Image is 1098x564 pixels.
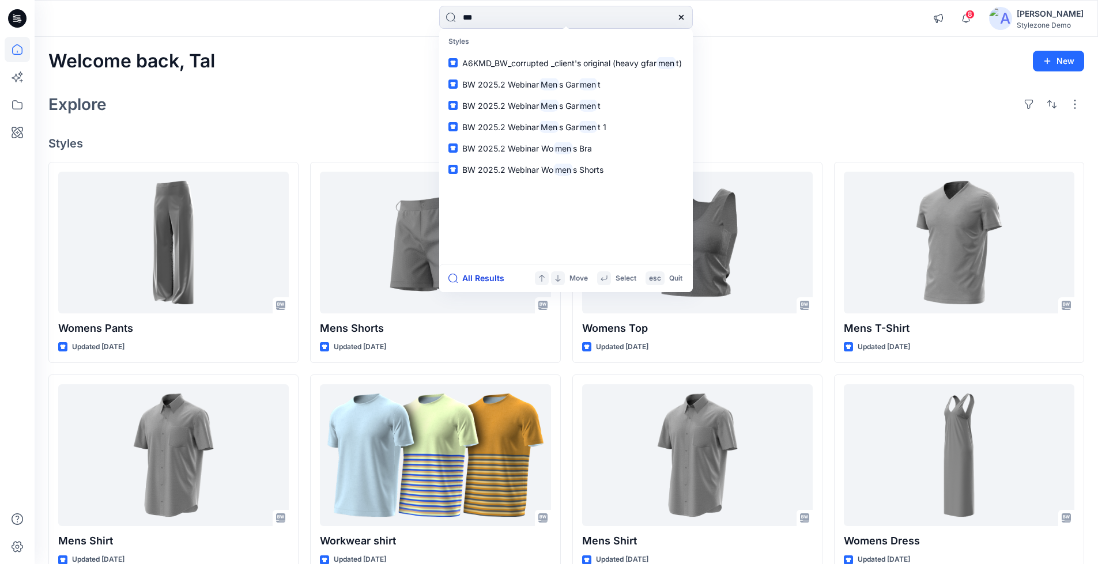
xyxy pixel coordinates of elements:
[442,116,691,138] a: BW 2025.2 WebinarMens Garment 1
[448,271,512,285] button: All Results
[598,80,601,89] span: t
[844,172,1074,314] a: Mens T-Shirt
[559,122,579,132] span: s Gar
[320,320,550,336] p: Mens Shorts
[58,172,289,314] a: Womens Pants
[844,533,1074,549] p: Womens Dress
[596,341,648,353] p: Updated [DATE]
[48,51,215,72] h2: Welcome back, Tal
[334,341,386,353] p: Updated [DATE]
[965,10,975,19] span: 8
[442,95,691,116] a: BW 2025.2 WebinarMens Garment
[442,74,691,95] a: BW 2025.2 WebinarMens Garment
[844,384,1074,527] a: Womens Dress
[462,80,539,89] span: BW 2025.2 Webinar
[579,120,598,134] mark: men
[48,95,107,113] h2: Explore
[48,137,1084,150] h4: Styles
[573,143,592,153] span: s Bra
[442,52,691,74] a: A6KMD_BW_corrupted _client's original (heavy gfarment)
[539,99,559,112] mark: Men
[58,384,289,527] a: Mens Shirt
[462,165,553,175] span: BW 2025.2 Webinar Wo
[582,384,813,527] a: Mens Shirt
[582,320,813,336] p: Womens Top
[616,272,636,285] p: Select
[579,99,598,112] mark: men
[320,172,550,314] a: Mens Shorts
[442,138,691,159] a: BW 2025.2 Webinar Womens Bra
[539,78,559,91] mark: Men
[462,58,656,68] span: A6KMD_BW_corrupted _client's original (heavy gfar
[573,165,603,175] span: s Shorts
[462,101,539,111] span: BW 2025.2 Webinar
[649,272,661,285] p: esc
[553,142,573,155] mark: men
[844,320,1074,336] p: Mens T-Shirt
[320,384,550,527] a: Workwear shirt
[569,272,588,285] p: Move
[559,80,579,89] span: s Gar
[442,31,691,52] p: Styles
[1033,51,1084,71] button: New
[462,143,553,153] span: BW 2025.2 Webinar Wo
[539,120,559,134] mark: Men
[58,320,289,336] p: Womens Pants
[1017,7,1084,21] div: [PERSON_NAME]
[582,172,813,314] a: Womens Top
[582,533,813,549] p: Mens Shirt
[989,7,1012,30] img: avatar
[579,78,598,91] mark: men
[559,101,579,111] span: s Gar
[1017,21,1084,29] div: Stylezone Demo
[462,122,539,132] span: BW 2025.2 Webinar
[598,101,601,111] span: t
[553,163,573,176] mark: men
[598,122,606,132] span: t 1
[669,272,682,285] p: Quit
[58,533,289,549] p: Mens Shirt
[320,533,550,549] p: Workwear shirt
[442,159,691,180] a: BW 2025.2 Webinar Womens Shorts
[656,56,676,70] mark: men
[858,341,910,353] p: Updated [DATE]
[676,58,682,68] span: t)
[72,341,124,353] p: Updated [DATE]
